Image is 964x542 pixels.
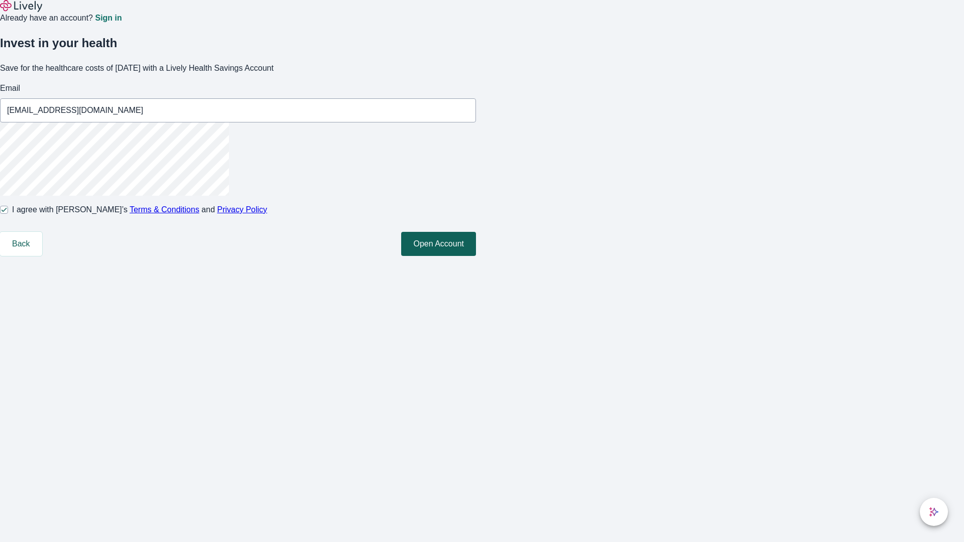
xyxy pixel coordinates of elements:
a: Privacy Policy [217,205,268,214]
a: Terms & Conditions [130,205,199,214]
span: I agree with [PERSON_NAME]’s and [12,204,267,216]
a: Sign in [95,14,122,22]
button: chat [920,498,948,526]
svg: Lively AI Assistant [929,507,939,517]
button: Open Account [401,232,476,256]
